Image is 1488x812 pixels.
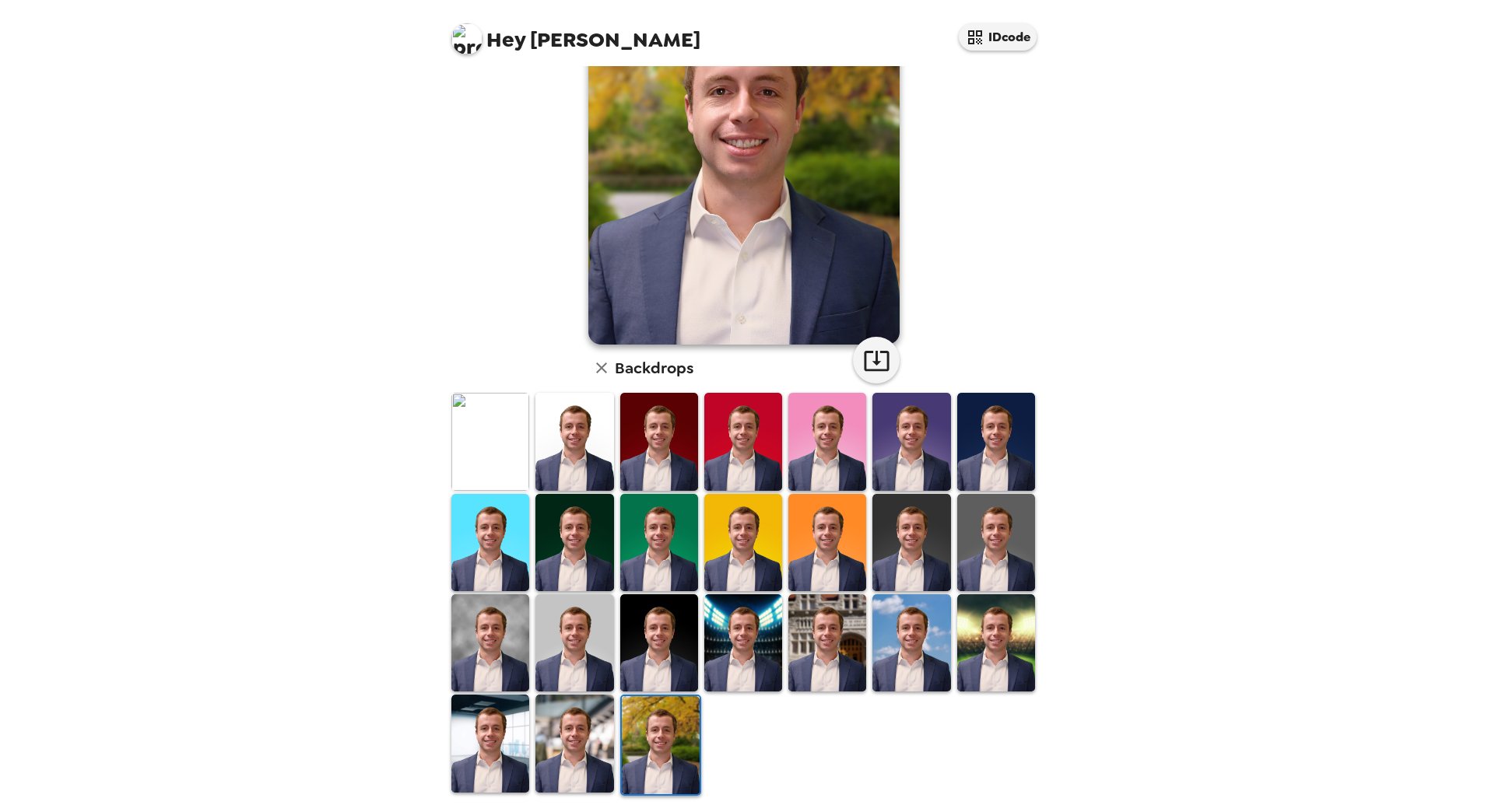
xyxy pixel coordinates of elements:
[615,355,693,380] h6: Backdrops
[959,23,1037,51] button: IDcode
[451,16,700,51] span: [PERSON_NAME]
[451,393,529,490] img: Original
[486,26,525,54] span: Hey
[451,23,483,54] img: profile pic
